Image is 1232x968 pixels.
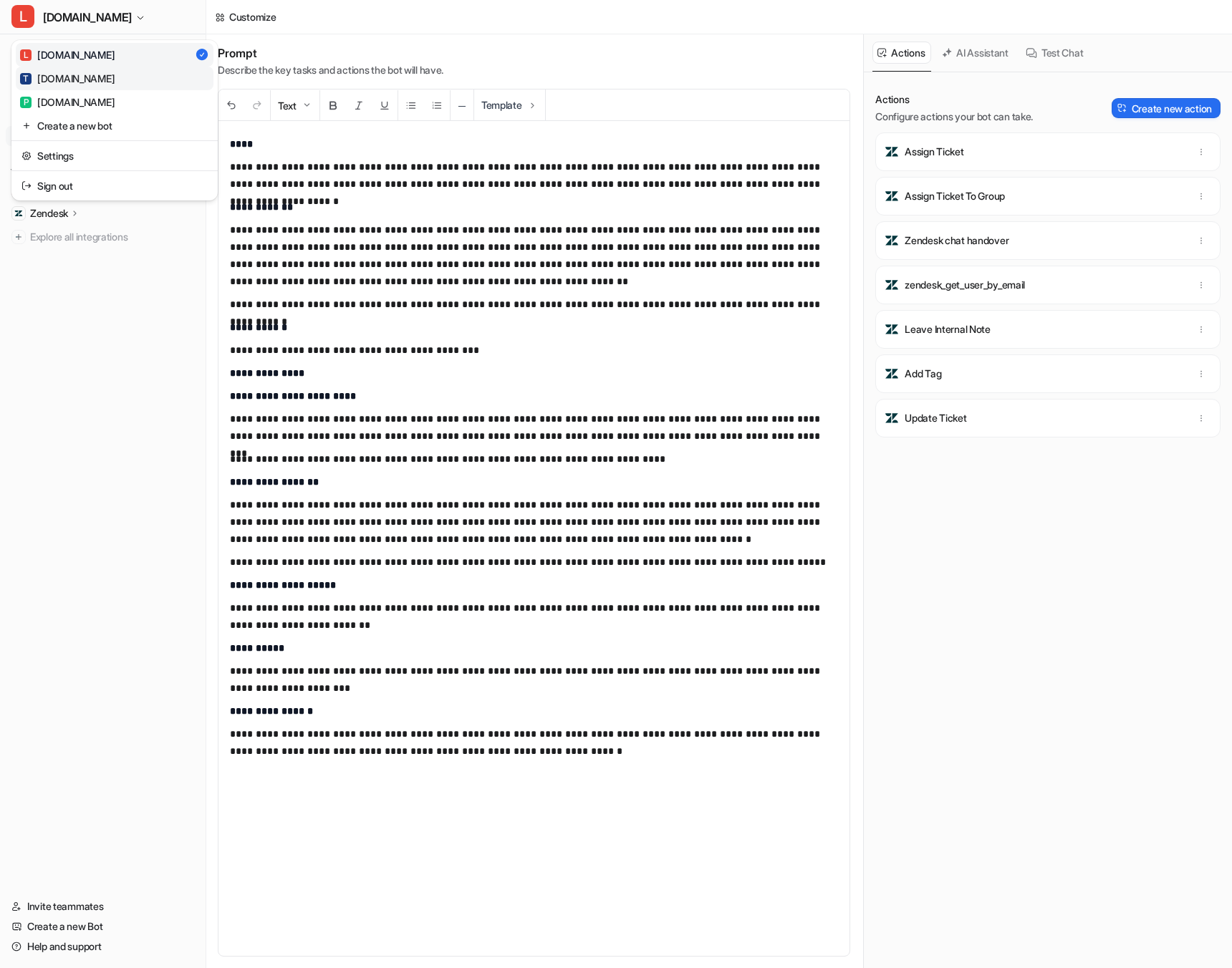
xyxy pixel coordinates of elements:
a: Settings [16,144,213,168]
img: reset [21,148,32,163]
div: L[DOMAIN_NAME] [11,40,218,200]
img: reset [21,118,32,133]
div: [DOMAIN_NAME] [20,47,115,62]
span: L [20,49,32,61]
span: P [20,97,32,108]
a: Sign out [16,174,213,198]
span: [DOMAIN_NAME] [43,7,132,27]
div: [DOMAIN_NAME] [20,95,115,110]
a: Create a new bot [16,114,213,137]
img: reset [21,178,32,193]
span: L [11,5,34,28]
span: T [20,73,32,84]
div: [DOMAIN_NAME] [20,71,115,86]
